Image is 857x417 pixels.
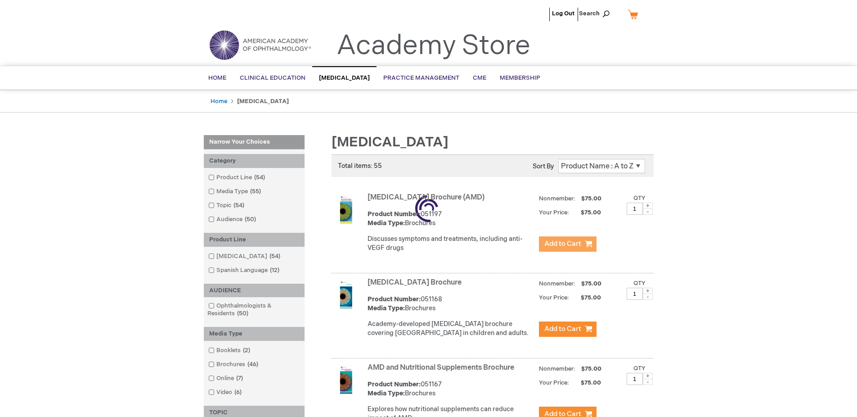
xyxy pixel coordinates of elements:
span: $75.00 [570,294,602,301]
span: 54 [267,253,283,260]
img: Age-Related Macular Degeneration Brochure (AMD) [332,195,360,224]
a: AMD and Nutritional Supplements Brochure [368,363,514,372]
a: Booklets2 [206,346,254,355]
span: 7 [234,375,245,382]
a: Online7 [206,374,247,383]
strong: Narrow Your Choices [204,135,305,150]
a: Topic54 [206,201,248,210]
strong: Product Number: [368,381,421,388]
span: 46 [245,361,260,368]
label: Qty [633,195,646,202]
p: Discusses symptoms and treatments, including anti-VEGF drugs [368,235,534,253]
a: Membership [493,67,547,89]
a: CME [466,67,493,89]
span: $75.00 [580,280,603,287]
img: Amblyopia Brochure [332,280,360,309]
a: Practice Management [377,67,466,89]
a: [MEDICAL_DATA] Brochure (AMD) [368,193,485,202]
span: Add to Cart [544,325,581,333]
div: Category [204,154,305,168]
a: Ophthalmologists & Residents50 [206,302,302,318]
span: $75.00 [580,365,603,372]
span: $75.00 [570,209,602,216]
a: Spanish Language12 [206,266,283,275]
span: Total items: 55 [338,162,382,170]
span: 50 [242,216,258,223]
a: Audience50 [206,215,260,224]
strong: Media Type: [368,390,405,397]
span: Membership [500,74,540,82]
span: 12 [268,267,282,274]
strong: Nonmember: [539,363,575,375]
a: Video6 [206,388,245,397]
span: 54 [252,174,267,181]
a: Log Out [552,10,574,17]
label: Sort By [533,163,554,170]
strong: Your Price: [539,294,569,301]
div: 051197 Brochures [368,210,534,228]
a: Product Line54 [206,173,269,182]
strong: Nonmember: [539,278,575,290]
img: AMD and Nutritional Supplements Brochure [332,365,360,394]
div: AUDIENCE [204,284,305,298]
p: Academy-developed [MEDICAL_DATA] brochure covering [GEOGRAPHIC_DATA] in children and adults. [368,320,534,338]
a: Home [211,98,227,105]
span: Practice Management [383,74,459,82]
span: CME [473,74,486,82]
span: 6 [232,389,244,396]
strong: Your Price: [539,209,569,216]
button: Add to Cart [539,322,597,337]
span: Search [579,5,613,23]
label: Qty [633,280,646,287]
span: [MEDICAL_DATA] [319,74,370,82]
strong: Media Type: [368,304,405,312]
div: Product Line [204,233,305,247]
a: [MEDICAL_DATA] [312,66,377,89]
span: Clinical Education [240,74,305,82]
span: [MEDICAL_DATA] [332,134,449,150]
strong: Product Number: [368,210,421,218]
a: Academy Store [337,30,530,62]
span: Add to Cart [544,240,581,248]
a: Brochures46 [206,360,262,369]
div: 051168 Brochures [368,295,534,313]
strong: [MEDICAL_DATA] [237,98,289,105]
strong: Nonmember: [539,193,575,204]
strong: Media Type: [368,219,405,227]
strong: Your Price: [539,379,569,386]
input: Qty [627,288,643,300]
button: Add to Cart [539,236,597,252]
div: 051167 Brochures [368,380,534,398]
span: 2 [241,347,252,354]
span: $75.00 [570,379,602,386]
span: 50 [235,310,251,317]
strong: Product Number: [368,295,421,303]
span: 55 [248,188,263,195]
span: Home [208,74,226,82]
label: Qty [633,365,646,372]
a: Clinical Education [233,67,312,89]
input: Qty [627,373,643,385]
a: Media Type55 [206,187,265,196]
a: [MEDICAL_DATA] Brochure [368,278,462,287]
a: [MEDICAL_DATA]54 [206,252,284,261]
div: Media Type [204,327,305,341]
input: Qty [627,203,643,215]
span: 54 [231,202,247,209]
span: $75.00 [580,195,603,202]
